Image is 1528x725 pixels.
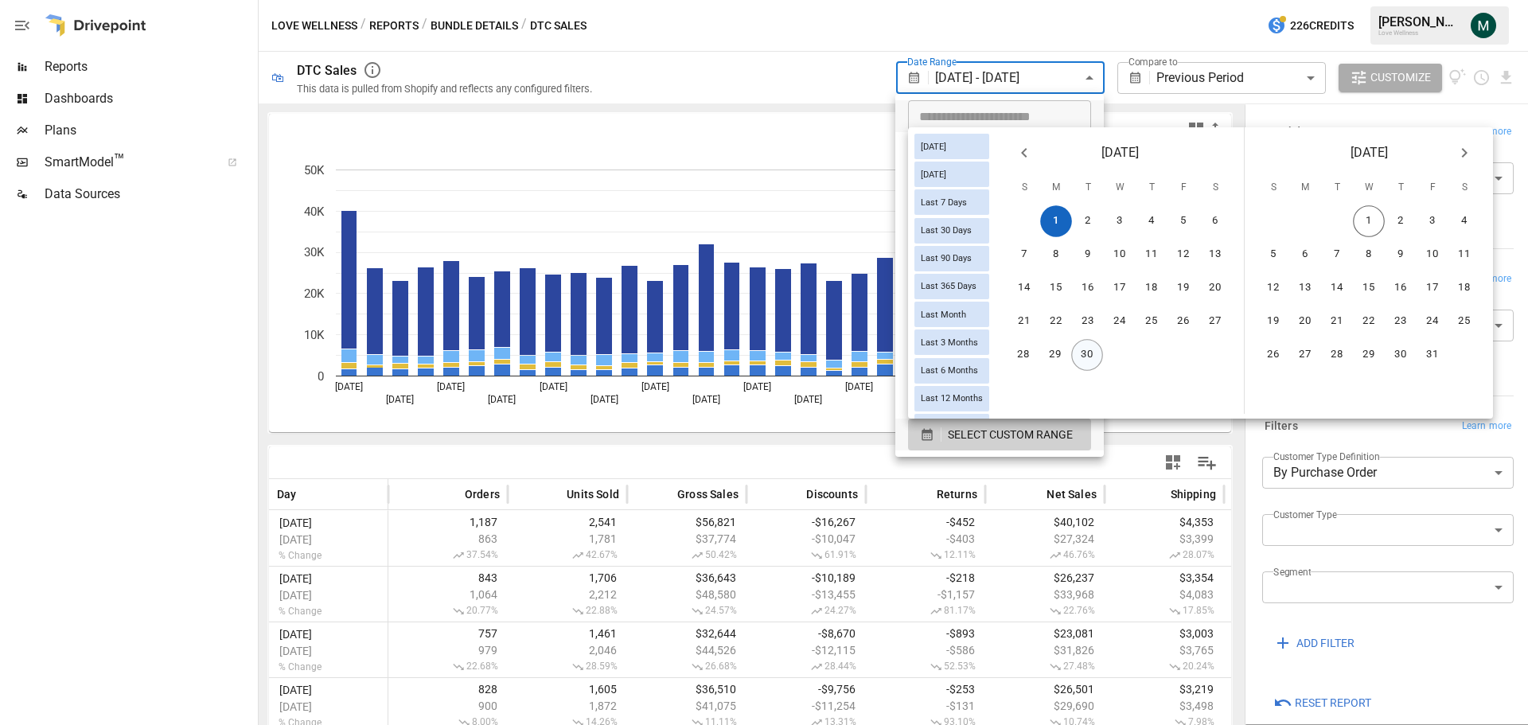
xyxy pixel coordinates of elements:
div: Last Month [914,302,989,327]
li: Last 12 Months [895,291,1104,323]
button: 16 [1385,272,1417,304]
span: Friday [1418,172,1447,204]
span: SELECT CUSTOM RANGE [948,425,1073,445]
button: 23 [1385,306,1417,337]
div: Last Year [914,414,989,439]
button: 2 [1072,205,1104,237]
button: 18 [1136,272,1167,304]
button: 9 [1385,239,1417,271]
button: 21 [1321,306,1353,337]
button: 23 [1072,306,1104,337]
button: 30 [1071,339,1103,371]
button: 26 [1257,339,1289,371]
button: 5 [1257,239,1289,271]
button: 22 [1353,306,1385,337]
span: Thursday [1386,172,1415,204]
span: Tuesday [1074,172,1102,204]
button: 27 [1199,306,1231,337]
div: Last 12 Months [914,386,989,411]
button: 12 [1257,272,1289,304]
button: 29 [1353,339,1385,371]
button: 17 [1104,272,1136,304]
span: Tuesday [1323,172,1351,204]
button: 24 [1417,306,1448,337]
button: 25 [1448,306,1480,337]
button: 18 [1448,272,1480,304]
span: Last 365 Days [914,281,983,291]
span: Last 90 Days [914,253,978,263]
button: 28 [1008,339,1039,371]
button: 11 [1136,239,1167,271]
div: Last 90 Days [914,246,989,271]
button: 15 [1040,272,1072,304]
button: Previous month [1008,137,1040,169]
div: [DATE] [914,134,989,159]
li: Last 30 Days [895,196,1104,228]
span: Last 12 Months [914,393,989,403]
button: 13 [1199,239,1231,271]
span: Wednesday [1355,172,1383,204]
button: 15 [1353,272,1385,304]
li: Month to Date [895,323,1104,355]
button: 12 [1167,239,1199,271]
button: 22 [1040,306,1072,337]
span: Sunday [1259,172,1288,204]
span: Last 3 Months [914,337,984,348]
button: 1 [1040,205,1072,237]
button: SELECT CUSTOM RANGE [908,419,1091,450]
button: 3 [1104,205,1136,237]
div: Last 3 Months [914,329,989,355]
span: Friday [1169,172,1198,204]
button: 6 [1289,239,1321,271]
button: 7 [1321,239,1353,271]
button: 2 [1385,205,1417,237]
button: Next month [1448,137,1480,169]
div: Last 6 Months [914,358,989,384]
div: Last 365 Days [914,274,989,299]
span: Thursday [1137,172,1166,204]
li: This Quarter [895,355,1104,387]
button: 28 [1321,339,1353,371]
button: 30 [1385,339,1417,371]
button: 11 [1448,239,1480,271]
span: [DATE] [914,170,953,180]
button: 19 [1257,306,1289,337]
button: 5 [1167,205,1199,237]
button: 3 [1417,205,1448,237]
button: 8 [1040,239,1072,271]
button: 14 [1321,272,1353,304]
button: 31 [1417,339,1448,371]
button: 1 [1353,205,1385,237]
button: 25 [1136,306,1167,337]
li: Last 6 Months [895,259,1104,291]
button: 10 [1417,239,1448,271]
span: [DATE] [914,142,953,152]
span: [DATE] [1351,142,1388,164]
button: 26 [1167,306,1199,337]
span: Monday [1291,172,1319,204]
span: Last Month [914,310,973,320]
li: [DATE] [895,132,1104,164]
button: 4 [1136,205,1167,237]
button: 20 [1199,272,1231,304]
li: Last Quarter [895,387,1104,419]
button: 10 [1104,239,1136,271]
button: 6 [1199,205,1231,237]
button: 19 [1167,272,1199,304]
button: 17 [1417,272,1448,304]
button: 14 [1008,272,1040,304]
button: 16 [1072,272,1104,304]
span: Monday [1042,172,1070,204]
button: 9 [1072,239,1104,271]
button: 8 [1353,239,1385,271]
button: 7 [1008,239,1040,271]
span: Last 30 Days [914,225,978,236]
span: [DATE] [1101,142,1139,164]
button: 24 [1104,306,1136,337]
div: Last 30 Days [914,218,989,244]
span: Last 7 Days [914,197,973,208]
span: Wednesday [1105,172,1134,204]
li: Last 3 Months [895,228,1104,259]
div: Last 7 Days [914,189,989,215]
button: 4 [1448,205,1480,237]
